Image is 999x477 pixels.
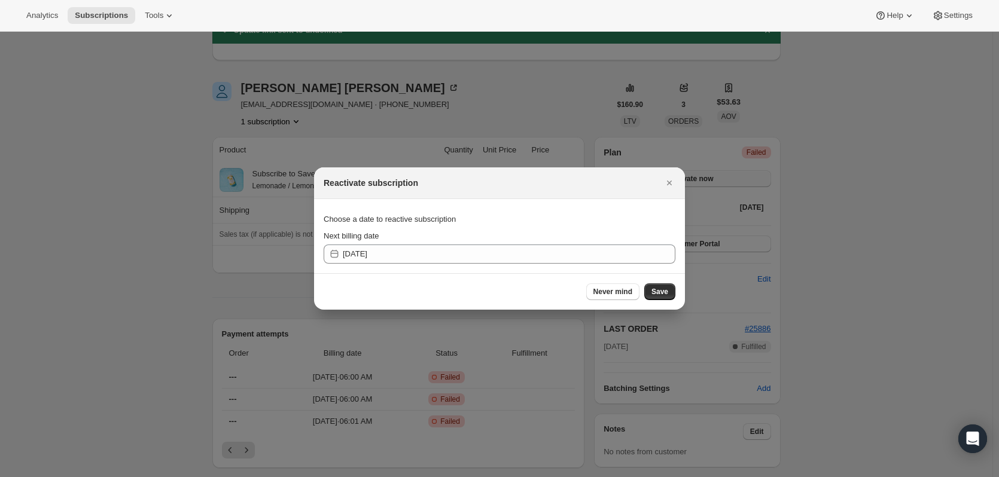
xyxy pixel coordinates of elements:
[887,11,903,20] span: Help
[324,231,379,240] span: Next billing date
[661,175,678,191] button: Close
[586,283,639,300] button: Never mind
[145,11,163,20] span: Tools
[644,283,675,300] button: Save
[138,7,182,24] button: Tools
[324,177,418,189] h2: Reactivate subscription
[944,11,973,20] span: Settings
[68,7,135,24] button: Subscriptions
[958,424,987,453] div: Open Intercom Messenger
[867,7,922,24] button: Help
[593,287,632,296] span: Never mind
[651,287,668,296] span: Save
[26,11,58,20] span: Analytics
[19,7,65,24] button: Analytics
[75,11,128,20] span: Subscriptions
[925,7,980,24] button: Settings
[324,209,675,230] div: Choose a date to reactive subscription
